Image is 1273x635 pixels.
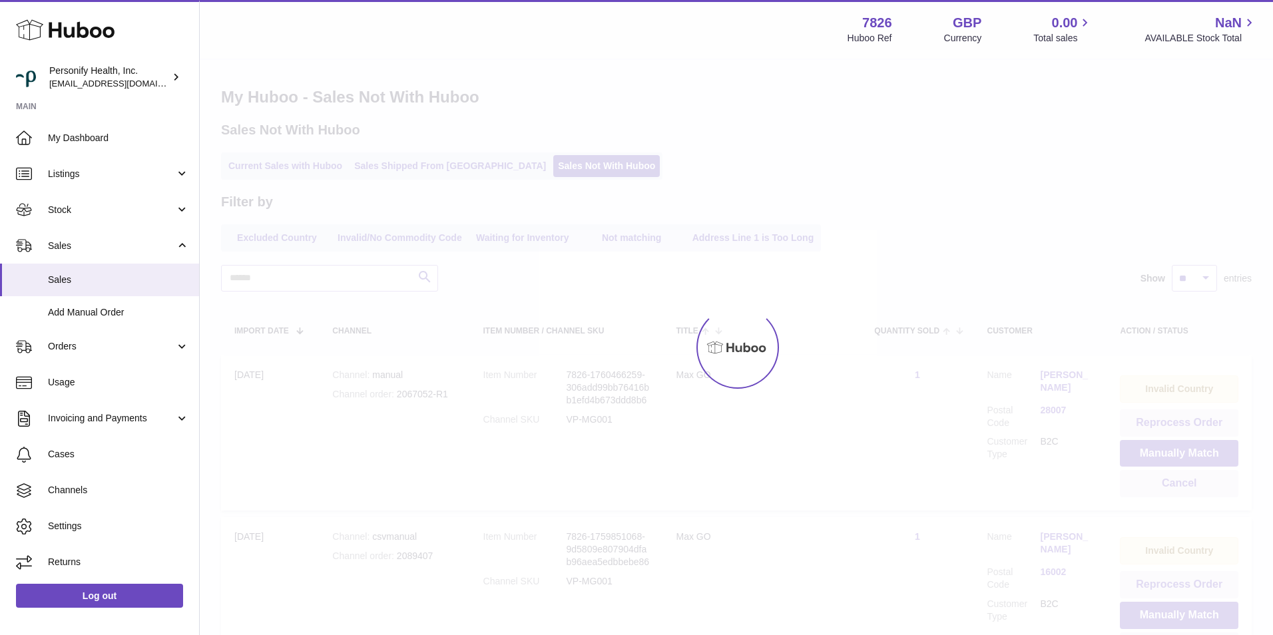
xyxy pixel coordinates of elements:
[16,67,36,87] img: internalAdmin-7826@internal.huboo.com
[48,306,189,319] span: Add Manual Order
[16,584,183,608] a: Log out
[48,132,189,144] span: My Dashboard
[1033,32,1093,45] span: Total sales
[49,78,196,89] span: [EMAIL_ADDRESS][DOMAIN_NAME]
[48,376,189,389] span: Usage
[1145,14,1257,45] a: NaN AVAILABLE Stock Total
[48,340,175,353] span: Orders
[1052,14,1078,32] span: 0.00
[1145,32,1257,45] span: AVAILABLE Stock Total
[1215,14,1242,32] span: NaN
[49,65,169,90] div: Personify Health, Inc.
[848,32,892,45] div: Huboo Ref
[862,14,892,32] strong: 7826
[48,484,189,497] span: Channels
[944,32,982,45] div: Currency
[48,520,189,532] span: Settings
[48,412,175,425] span: Invoicing and Payments
[48,168,175,180] span: Listings
[1033,14,1093,45] a: 0.00 Total sales
[48,556,189,568] span: Returns
[48,448,189,461] span: Cases
[48,240,175,252] span: Sales
[953,14,981,32] strong: GBP
[48,204,175,216] span: Stock
[48,274,189,286] span: Sales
